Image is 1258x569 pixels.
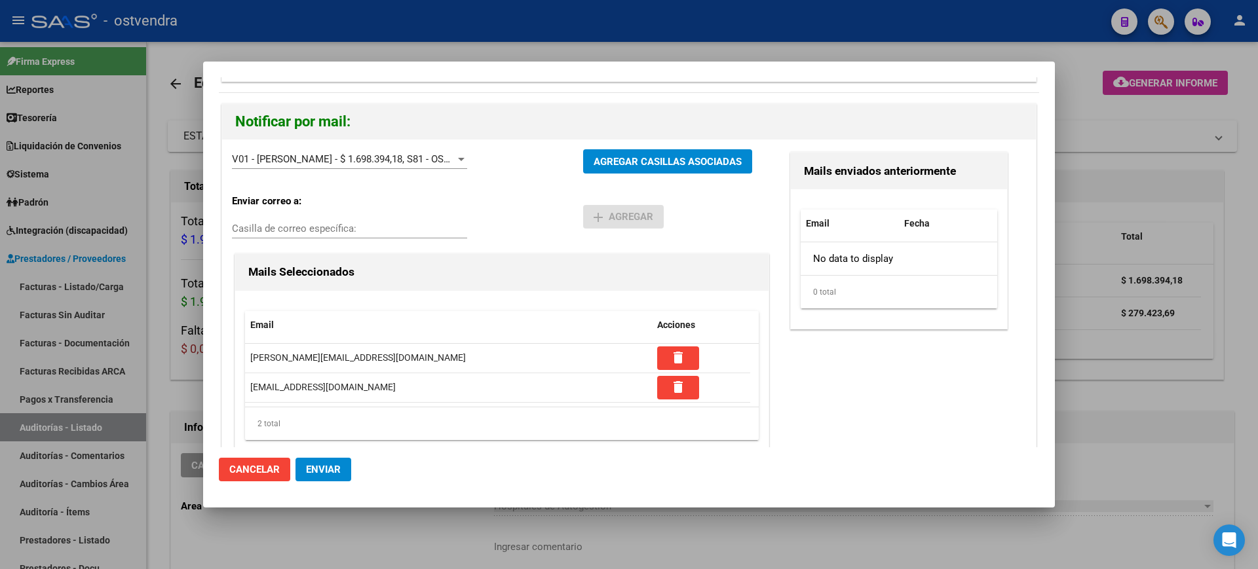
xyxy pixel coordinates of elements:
h2: Notificar por mail: [235,109,1023,134]
span: Email [250,320,274,330]
div: 2 total [245,407,759,440]
div: Open Intercom Messenger [1213,524,1245,556]
span: V01 - [PERSON_NAME] - $ 1.698.394,18, S81 - OSTVENDRA - $ 279.423,69 [232,153,550,165]
button: Enviar [295,458,351,481]
datatable-header-cell: Fecha [899,210,997,238]
span: Agregar [594,211,653,223]
button: AGREGAR CASILLAS ASOCIADAS [583,149,752,174]
mat-icon: add [590,210,606,225]
button: Agregar [583,205,664,229]
span: Cancelar [229,464,280,475]
span: AGREGAR CASILLAS ASOCIADAS [594,156,742,168]
span: Fecha [904,218,930,229]
h3: Mails Seleccionados [248,263,755,280]
span: autorizaciones@ostvendra.org.ar [250,382,396,392]
button: Cancelar [219,458,290,481]
div: 0 total [801,276,997,308]
h3: Mails enviados anteriormente [804,162,993,179]
p: Enviar correo a: [232,194,334,209]
mat-icon: delete [670,379,686,395]
span: Email [806,218,829,229]
datatable-header-cell: Acciones [652,311,750,339]
span: Acciones [657,320,695,330]
span: m.russell@viasanosalud.com.ar [250,352,466,363]
datatable-header-cell: Email [801,210,899,238]
span: Enviar [306,464,341,475]
mat-icon: delete [670,350,686,365]
div: No data to display [801,242,997,275]
datatable-header-cell: Email [245,311,652,339]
